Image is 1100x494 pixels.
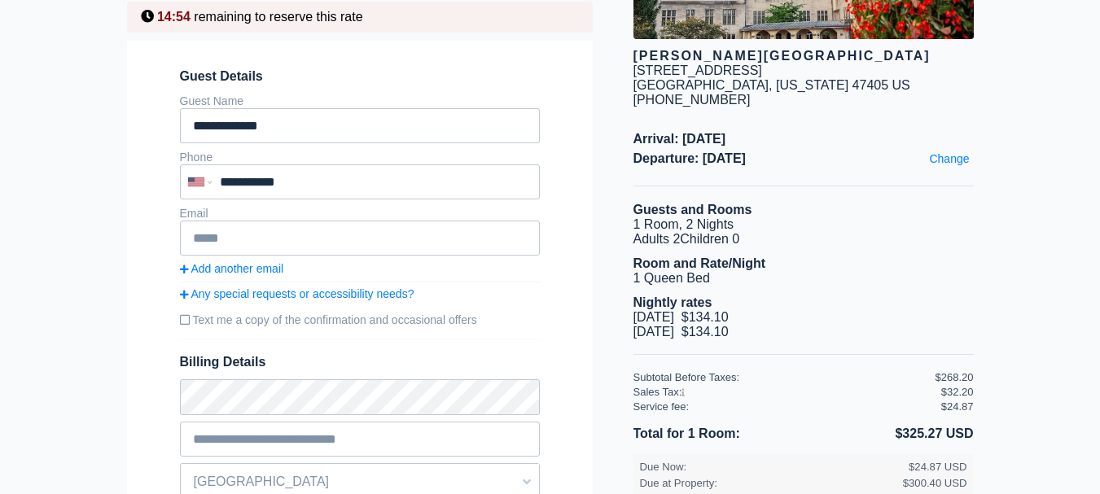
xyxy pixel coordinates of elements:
[633,271,974,286] li: 1 Queen Bed
[180,307,540,333] label: Text me a copy of the confirmation and occasional offers
[804,423,974,444] li: $325.27 USD
[892,78,910,92] span: US
[909,461,966,473] div: $24.87 USD
[640,477,903,489] div: Due at Property:
[633,371,936,383] div: Subtotal Before Taxes:
[633,295,712,309] b: Nightly rates
[633,423,804,444] li: Total for 1 Room:
[633,63,762,78] div: [STREET_ADDRESS]
[180,207,208,220] label: Email
[640,461,903,473] div: Due Now:
[633,325,729,339] span: [DATE] $134.10
[157,10,191,24] span: 14:54
[633,151,974,166] span: Departure: [DATE]
[633,400,936,413] div: Service fee:
[633,386,936,398] div: Sales Tax:
[852,78,889,92] span: 47405
[633,132,974,146] span: Arrival: [DATE]
[903,477,967,489] div: $300.40 USD
[180,287,540,300] a: Any special requests or accessibility needs?
[633,256,766,270] b: Room and Rate/Night
[194,10,362,24] span: remaining to reserve this rate
[180,69,540,84] span: Guest Details
[925,148,973,169] a: Change
[180,94,244,107] label: Guest Name
[941,400,974,413] div: $24.87
[941,386,974,398] div: $32.20
[680,232,739,246] span: Children 0
[180,262,540,275] a: Add another email
[633,310,729,324] span: [DATE] $134.10
[180,355,540,369] span: Billing Details
[936,371,974,383] div: $268.20
[776,78,848,92] span: [US_STATE]
[633,217,974,232] li: 1 Room, 2 Nights
[633,203,752,216] b: Guests and Rooms
[633,78,773,92] span: [GEOGRAPHIC_DATA],
[633,93,974,107] div: [PHONE_NUMBER]
[180,151,213,164] label: Phone
[633,232,974,247] li: Adults 2
[182,166,216,198] div: United States: +1
[633,49,974,63] div: [PERSON_NAME][GEOGRAPHIC_DATA]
